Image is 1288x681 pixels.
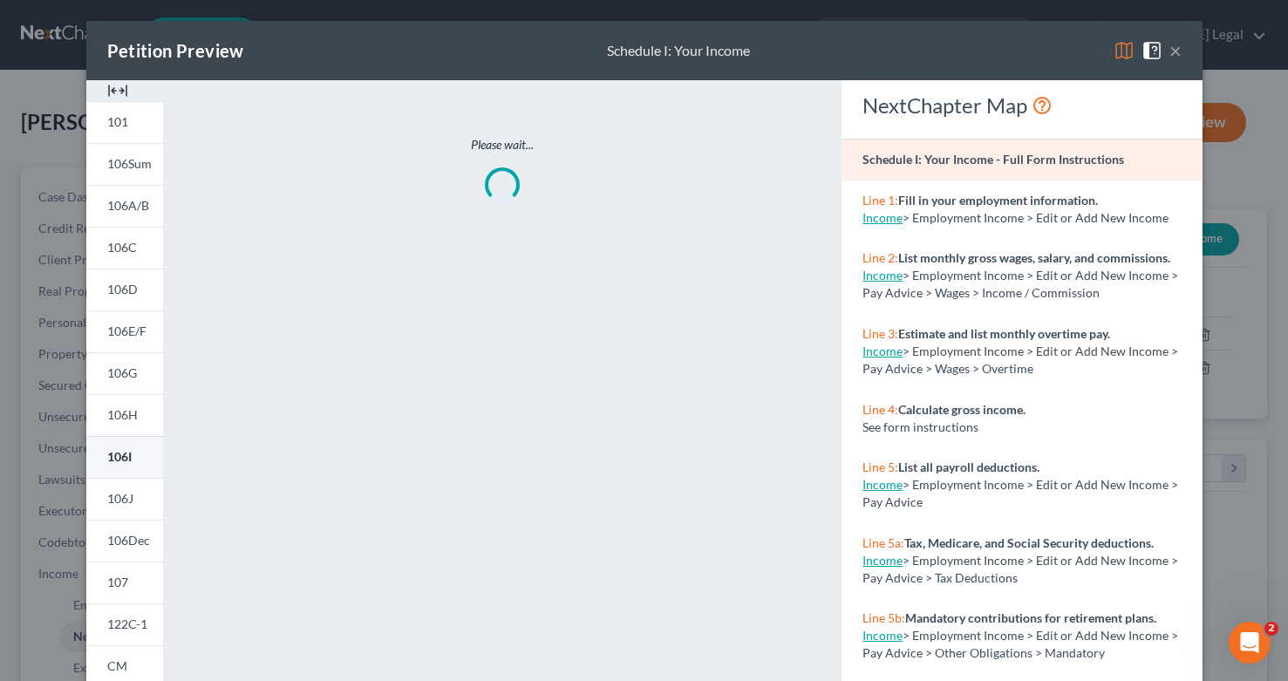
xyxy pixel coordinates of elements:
[904,535,1154,550] strong: Tax, Medicare, and Social Security deductions.
[898,193,1098,208] strong: Fill in your employment information.
[862,628,903,643] a: Income
[862,326,898,341] span: Line 3:
[862,250,898,265] span: Line 2:
[86,101,163,143] a: 101
[862,210,903,225] a: Income
[862,628,1178,660] span: > Employment Income > Edit or Add New Income > Pay Advice > Other Obligations > Mandatory
[107,114,128,129] span: 101
[107,156,152,171] span: 106Sum
[86,143,163,185] a: 106Sum
[1169,40,1182,61] button: ×
[107,240,137,255] span: 106C
[1229,622,1271,664] iframe: Intercom live chat
[862,553,903,568] a: Income
[862,553,1178,585] span: > Employment Income > Edit or Add New Income > Pay Advice > Tax Deductions
[898,460,1039,474] strong: List all payroll deductions.
[1141,40,1162,61] img: help-close-5ba153eb36485ed6c1ea00a893f15db1cb9b99d6cae46e1a8edb6c62d00a1a76.svg
[107,323,147,338] span: 106E/F
[86,603,163,645] a: 122C-1
[905,610,1156,625] strong: Mandatory contributions for retirement plans.
[107,449,132,464] span: 106I
[862,152,1124,167] strong: Schedule I: Your Income - Full Form Instructions
[107,38,244,63] div: Petition Preview
[86,562,163,603] a: 107
[862,344,903,358] a: Income
[86,227,163,269] a: 106C
[86,269,163,310] a: 106D
[86,185,163,227] a: 106A/B
[86,436,163,478] a: 106I
[86,394,163,436] a: 106H
[107,575,128,589] span: 107
[86,520,163,562] a: 106Dec
[862,419,978,434] span: See form instructions
[862,477,903,492] a: Income
[862,92,1181,119] div: NextChapter Map
[107,616,147,631] span: 122C-1
[862,344,1178,376] span: > Employment Income > Edit or Add New Income > Pay Advice > Wages > Overtime
[107,80,128,101] img: expand-e0f6d898513216a626fdd78e52531dac95497ffd26381d4c15ee2fc46db09dca.svg
[236,136,768,153] p: Please wait...
[107,407,138,422] span: 106H
[862,268,1178,300] span: > Employment Income > Edit or Add New Income > Pay Advice > Wages > Income / Commission
[107,533,150,548] span: 106Dec
[86,352,163,394] a: 106G
[107,658,127,673] span: CM
[862,460,898,474] span: Line 5:
[903,210,1169,225] span: > Employment Income > Edit or Add New Income
[1264,622,1278,636] span: 2
[107,491,133,506] span: 106J
[898,250,1170,265] strong: List monthly gross wages, salary, and commissions.
[1114,40,1135,61] img: map-eea8200ae884c6f1103ae1953ef3d486a96c86aabb227e865a55264e3737af1f.svg
[862,268,903,283] a: Income
[862,610,905,625] span: Line 5b:
[607,41,750,61] div: Schedule I: Your Income
[898,402,1026,417] strong: Calculate gross income.
[862,193,898,208] span: Line 1:
[86,478,163,520] a: 106J
[107,282,138,296] span: 106D
[107,365,137,380] span: 106G
[86,310,163,352] a: 106E/F
[862,535,904,550] span: Line 5a:
[107,198,149,213] span: 106A/B
[898,326,1110,341] strong: Estimate and list monthly overtime pay.
[862,477,1178,509] span: > Employment Income > Edit or Add New Income > Pay Advice
[862,402,898,417] span: Line 4:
